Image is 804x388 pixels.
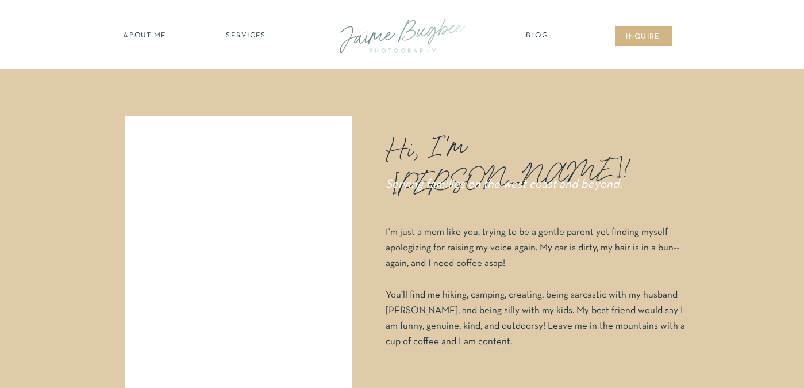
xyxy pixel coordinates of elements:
a: inqUIre [620,32,667,43]
a: Blog [523,31,552,42]
i: Serving families on the west coast and beyond. [386,179,622,190]
a: about ME [120,31,170,42]
a: SERVICES [214,31,279,42]
p: I'm just a mom like you, trying to be a gentle parent yet finding myself apologizing for raising ... [386,225,690,363]
p: Hi, I'm [PERSON_NAME]! [386,118,618,172]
